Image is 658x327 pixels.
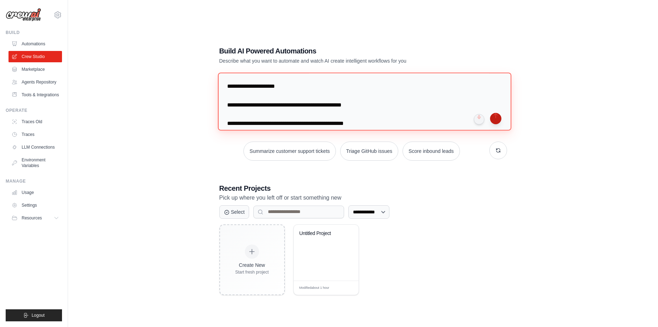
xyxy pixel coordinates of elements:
button: Logout [6,309,62,321]
a: Tools & Integrations [9,89,62,101]
div: Operate [6,108,62,113]
span: Logout [32,312,45,318]
span: Edit [342,285,348,291]
h1: Build AI Powered Automations [219,46,457,56]
p: Pick up where you left off or start something new [219,193,507,202]
button: Select [219,205,249,219]
div: Create New [235,262,269,269]
p: Describe what you want to automate and watch AI create intelligent workflows for you [219,57,457,64]
button: Get new suggestions [489,142,507,159]
span: Modified about 1 hour [299,286,330,291]
iframe: Chat Widget [623,293,658,327]
a: Traces Old [9,116,62,127]
a: Agents Repository [9,76,62,88]
button: Click to speak your automation idea [474,114,484,125]
a: Marketplace [9,64,62,75]
img: Logo [6,8,41,22]
div: Build [6,30,62,35]
div: Untitled Project [299,230,342,237]
a: Usage [9,187,62,198]
button: Score inbound leads [403,142,460,161]
div: Start fresh project [235,269,269,275]
button: Summarize customer support tickets [243,142,336,161]
button: Resources [9,212,62,224]
a: Crew Studio [9,51,62,62]
a: Settings [9,200,62,211]
a: Environment Variables [9,154,62,171]
a: LLM Connections [9,142,62,153]
a: Automations [9,38,62,50]
span: Resources [22,215,42,221]
div: Manage [6,178,62,184]
h3: Recent Projects [219,183,507,193]
button: Triage GitHub issues [340,142,398,161]
a: Traces [9,129,62,140]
